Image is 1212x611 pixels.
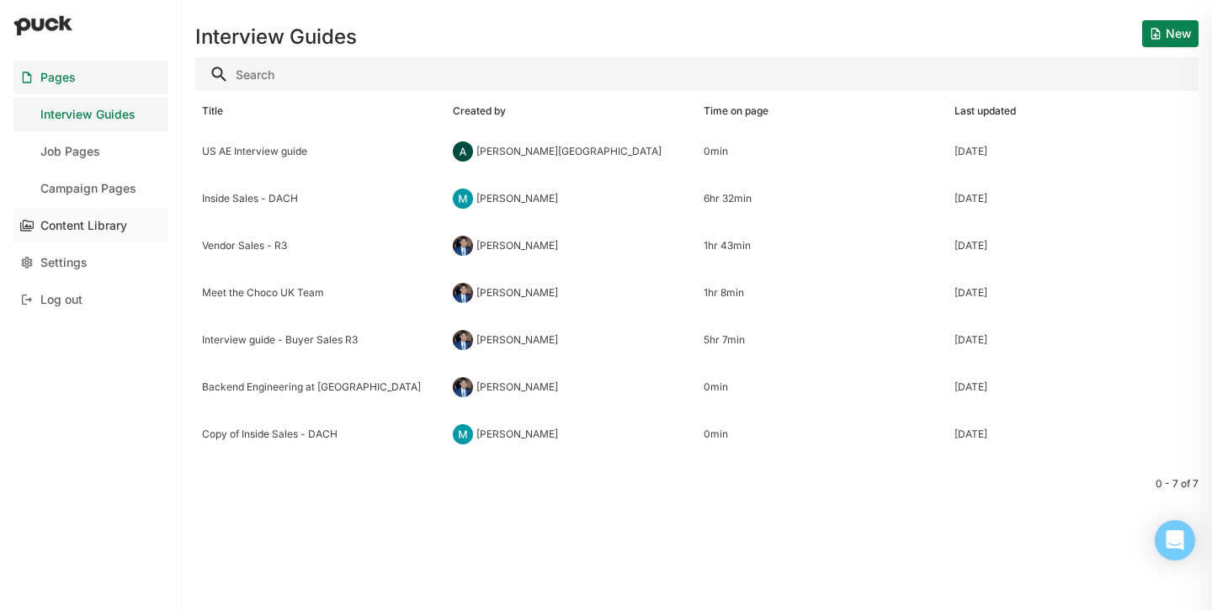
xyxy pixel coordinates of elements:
[954,334,987,346] div: [DATE]
[202,193,439,205] div: Inside Sales - DACH
[954,146,987,157] div: [DATE]
[1155,520,1195,561] div: Open Intercom Messenger
[202,287,439,299] div: Meet the Choco UK Team
[954,428,987,440] div: [DATE]
[954,381,987,393] div: [DATE]
[13,172,168,205] a: Campaign Pages
[704,193,941,205] div: 6hr 32min
[40,182,136,196] div: Campaign Pages
[954,105,1016,117] div: Last updated
[476,193,558,205] div: [PERSON_NAME]
[704,381,941,393] div: 0min
[704,105,768,117] div: Time on page
[476,428,558,440] div: [PERSON_NAME]
[476,381,558,393] div: [PERSON_NAME]
[202,428,439,440] div: Copy of Inside Sales - DACH
[704,240,941,252] div: 1hr 43min
[195,57,1199,91] input: Search
[195,27,357,47] h1: Interview Guides
[40,256,88,270] div: Settings
[13,209,168,242] a: Content Library
[704,146,941,157] div: 0min
[13,98,168,131] a: Interview Guides
[704,428,941,440] div: 0min
[13,246,168,279] a: Settings
[202,334,439,346] div: Interview guide - Buyer Sales R3
[954,240,987,252] div: [DATE]
[476,146,662,157] div: [PERSON_NAME][GEOGRAPHIC_DATA]
[476,240,558,252] div: [PERSON_NAME]
[202,146,439,157] div: US AE Interview guide
[954,287,987,299] div: [DATE]
[40,293,82,307] div: Log out
[13,135,168,168] a: Job Pages
[40,71,76,85] div: Pages
[40,219,127,233] div: Content Library
[202,105,223,117] div: Title
[40,108,136,122] div: Interview Guides
[704,334,941,346] div: 5hr 7min
[195,478,1199,490] div: 0 - 7 of 7
[202,381,439,393] div: Backend Engineering at [GEOGRAPHIC_DATA]
[1142,20,1199,47] button: New
[13,61,168,94] a: Pages
[202,240,439,252] div: Vendor Sales - R3
[704,287,941,299] div: 1hr 8min
[476,287,558,299] div: [PERSON_NAME]
[40,145,100,159] div: Job Pages
[453,105,506,117] div: Created by
[476,334,558,346] div: [PERSON_NAME]
[954,193,987,205] div: [DATE]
